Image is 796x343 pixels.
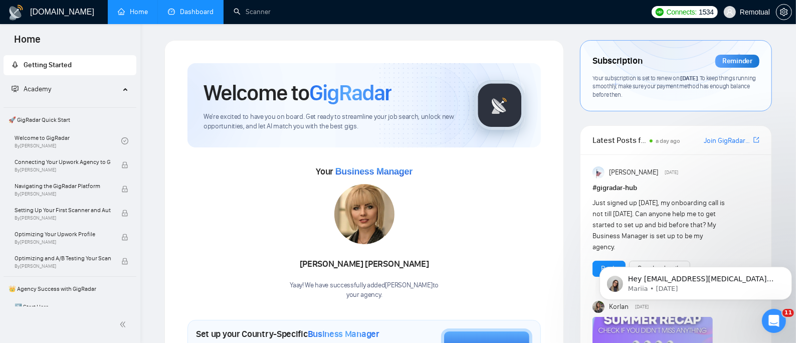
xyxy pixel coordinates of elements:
span: 🚀 GigRadar Quick Start [5,110,135,130]
a: Welcome to GigRadarBy[PERSON_NAME] [15,130,121,152]
span: [DATE] [680,74,697,82]
a: export [753,135,759,145]
a: Join GigRadar Slack Community [704,135,751,146]
span: Connects: [667,7,697,18]
img: Korlan [592,301,605,313]
span: By [PERSON_NAME] [15,191,111,197]
span: Latest Posts from the GigRadar Community [592,134,647,146]
span: Business Manager [335,166,413,177]
span: double-left [119,319,129,329]
h1: # gigradar-hub [592,183,759,194]
div: Reminder [715,55,759,68]
span: rocket [12,61,19,68]
span: Your subscription is set to renew on . To keep things running smoothly, make sure your payment me... [592,74,756,98]
img: 1687087754432-193.jpg [334,184,394,244]
span: [DATE] [665,168,678,177]
span: Academy [24,85,51,93]
a: setting [776,8,792,16]
span: [PERSON_NAME] [609,167,658,178]
a: searchScanner [234,8,271,16]
button: Reply [592,261,626,277]
span: user [726,9,733,16]
span: fund-projection-screen [12,85,19,92]
span: By [PERSON_NAME] [15,167,111,173]
a: 1️⃣ Start Here [15,299,121,321]
div: Just signed up [DATE], my onboarding call is not till [DATE]. Can anyone help me to get started t... [592,198,726,253]
span: Optimizing Your Upwork Profile [15,229,111,239]
span: check-circle [121,137,128,144]
div: [PERSON_NAME] [PERSON_NAME] [290,256,439,273]
span: GigRadar [309,79,391,106]
h1: Welcome to [204,79,391,106]
span: 👑 Agency Success with GigRadar [5,279,135,299]
iframe: Intercom notifications message [595,246,796,316]
span: Subscription [592,53,642,70]
span: export [753,136,759,144]
span: Business Manager [308,328,379,339]
span: 1534 [699,7,714,18]
span: Getting Started [24,61,72,69]
iframe: Intercom live chat [762,309,786,333]
a: dashboardDashboard [168,8,214,16]
span: Connecting Your Upwork Agency to GigRadar [15,157,111,167]
span: Your [316,166,413,177]
button: setting [776,4,792,20]
span: By [PERSON_NAME] [15,239,111,245]
div: Yaay! We have successfully added [PERSON_NAME] to [290,281,439,300]
span: Home [6,32,49,53]
p: your agency . [290,290,439,300]
span: lock [121,258,128,265]
li: Getting Started [4,55,136,75]
span: Setting Up Your First Scanner and Auto-Bidder [15,205,111,215]
span: By [PERSON_NAME] [15,263,111,269]
span: Optimizing and A/B Testing Your Scanner for Better Results [15,253,111,263]
span: lock [121,161,128,168]
span: setting [776,8,791,16]
span: a day ago [656,137,680,144]
span: lock [121,210,128,217]
span: We're excited to have you on board. Get ready to streamline your job search, unlock new opportuni... [204,112,459,131]
img: upwork-logo.png [656,8,664,16]
span: lock [121,186,128,193]
span: By [PERSON_NAME] [15,215,111,221]
h1: Set up your Country-Specific [196,328,379,339]
a: homeHome [118,8,148,16]
span: lock [121,234,128,241]
img: logo [8,5,24,21]
img: gigradar-logo.png [475,80,525,130]
span: Navigating the GigRadar Platform [15,181,111,191]
span: 11 [782,309,794,317]
img: Anisuzzaman Khan [592,166,605,179]
span: Academy [12,85,51,93]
